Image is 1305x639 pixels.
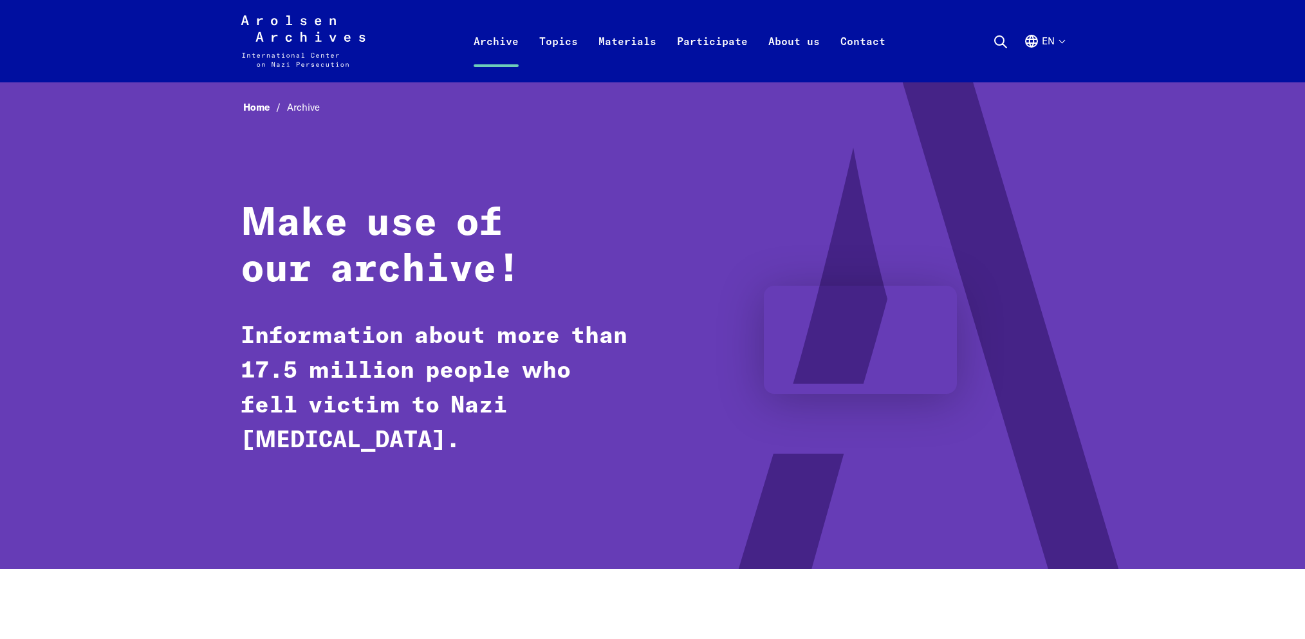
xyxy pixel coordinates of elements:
[588,31,667,82] a: Materials
[463,31,529,82] a: Archive
[241,319,630,458] p: Information about more than 17.5 million people who fell victim to Nazi [MEDICAL_DATA].
[758,31,830,82] a: About us
[830,31,896,82] a: Contact
[243,101,287,113] a: Home
[463,15,896,67] nav: Primary
[529,31,588,82] a: Topics
[287,101,320,113] span: Archive
[1024,33,1064,80] button: English, language selection
[667,31,758,82] a: Participate
[241,201,630,293] h1: Make use of our archive!
[241,98,1064,118] nav: Breadcrumb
